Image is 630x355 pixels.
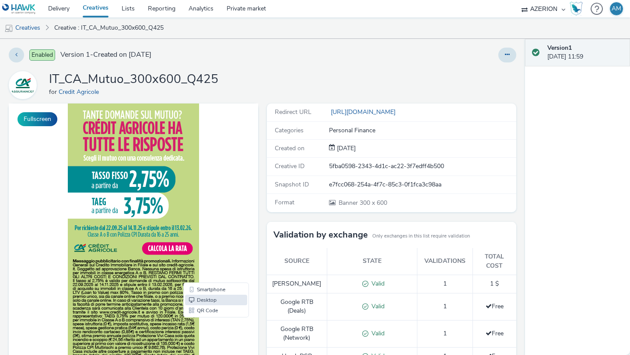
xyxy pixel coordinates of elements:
[176,202,238,212] li: QR Code
[335,144,356,153] div: Creation 02 October 2025, 11:59
[329,126,515,135] div: Personal Finance
[9,81,40,89] a: Credit Agricole
[188,204,209,210] span: QR Code
[267,293,327,320] td: Google RTB (Deals)
[188,194,208,199] span: Desktop
[267,248,327,275] th: Source
[338,199,387,207] span: 300 x 600
[29,49,55,61] span: Enabled
[417,248,472,275] th: Validations
[443,279,447,288] span: 1
[60,50,151,60] span: Version 1 - Created on [DATE]
[472,248,516,275] th: Total cost
[267,275,327,293] td: [PERSON_NAME]
[570,2,583,16] img: Hawk Academy
[547,44,572,52] strong: Version 1
[368,302,385,310] span: Valid
[329,162,515,171] div: 5fba0598-2343-4d1c-ac22-3f7edff4b500
[17,112,57,126] button: Fullscreen
[275,180,309,189] span: Snapshot ID
[275,162,304,170] span: Creative ID
[612,2,621,15] div: AM
[335,144,356,152] span: [DATE]
[368,329,385,338] span: Valid
[275,126,304,134] span: Categories
[486,302,504,310] span: Free
[486,329,504,338] span: Free
[275,144,304,152] span: Created on
[188,183,217,189] span: Smartphone
[50,17,168,38] a: Creative : IT_CA_Mutuo_300x600_Q425
[329,108,399,116] a: [URL][DOMAIN_NAME]
[372,233,470,240] small: Only exchanges in this list require validation
[275,198,294,207] span: Format
[49,71,218,88] h1: IT_CA_Mutuo_300x600_Q425
[267,320,327,347] td: Google RTB (Network)
[329,180,515,189] div: e7fcc068-254a-4f7c-85c3-0f1fca3c98aa
[176,191,238,202] li: Desktop
[327,248,417,275] th: State
[443,329,447,338] span: 1
[490,279,499,288] span: 1 $
[176,181,238,191] li: Smartphone
[4,24,13,33] img: mobile
[59,88,102,96] a: Credit Agricole
[273,228,368,241] h3: Validation by exchange
[275,108,311,116] span: Redirect URL
[547,44,623,62] div: [DATE] 11:59
[2,3,36,14] img: undefined Logo
[443,302,447,310] span: 1
[368,279,385,288] span: Valid
[49,88,59,96] span: for
[570,2,586,16] a: Hawk Academy
[339,199,360,207] span: Banner
[10,72,35,98] img: Credit Agricole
